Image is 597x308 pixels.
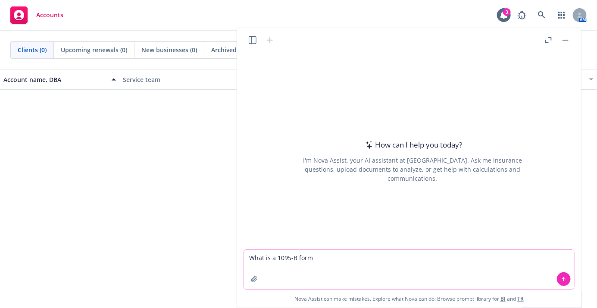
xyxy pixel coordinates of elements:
a: Report a Bug [513,6,531,24]
a: Search [533,6,550,24]
a: TR [517,295,524,302]
a: Accounts [7,3,67,27]
div: I'm Nova Assist, your AI assistant at [GEOGRAPHIC_DATA]. Ask me insurance questions, upload docum... [291,156,534,183]
div: How can I help you today? [363,139,462,151]
span: New businesses (0) [141,45,197,54]
button: Service team [119,69,239,90]
div: Account name, DBA [3,75,106,84]
a: BI [500,295,506,302]
span: Accounts [36,12,63,19]
span: Clients (0) [18,45,47,54]
span: Nova Assist can make mistakes. Explore what Nova can do: Browse prompt library for and [294,290,524,308]
div: 3 [503,8,511,16]
span: Archived (0) [211,45,245,54]
div: Service team [123,75,235,84]
a: Switch app [553,6,570,24]
span: Upcoming renewals (0) [61,45,127,54]
textarea: What is a 1095-B form [244,250,574,289]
